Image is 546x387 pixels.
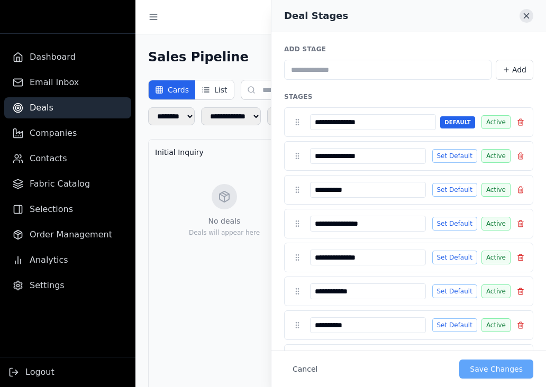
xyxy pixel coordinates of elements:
button: Drag handle [291,217,304,230]
button: Drag handle [291,116,304,128]
button: Set Default [432,183,477,197]
button: Logout [8,366,54,379]
button: Set Default [432,149,477,163]
span: Settings [30,279,65,292]
button: Active [481,251,511,264]
span: Selections [30,203,73,216]
h2: Deal Stages [284,8,348,23]
span: Email Inbox [30,76,79,89]
span: Logout [25,366,54,379]
button: Drag handle [291,319,304,331]
button: Toggle sidebar [144,7,163,26]
button: Set Default [432,251,477,264]
a: Deals [4,97,131,118]
p: No deals [208,216,241,226]
p: Stages [284,93,533,101]
button: Active [481,284,511,298]
button: Set Default [432,284,477,298]
button: Drag handle [291,251,304,264]
p: Add Stage [284,45,533,53]
button: Active [481,318,511,332]
button: Set Default [432,318,477,332]
span: Default [440,116,475,128]
span: Order Management [30,228,112,241]
a: Selections [4,199,131,220]
span: Fabric Catalog [30,178,90,190]
button: Active [481,217,511,231]
a: Contacts [4,148,131,169]
span: Companies [30,127,77,140]
button: Add [496,60,533,80]
span: Contacts [30,152,67,165]
a: Order Management [4,224,131,245]
button: Save Changes [459,360,533,379]
button: Drag handle [291,150,304,162]
span: Analytics [30,254,68,266]
button: Set Default [432,217,477,231]
button: Delete [515,150,526,162]
a: Email Inbox [4,72,131,93]
button: Cards [149,80,195,99]
a: Dashboard [4,47,131,68]
button: Drag handle [291,183,304,196]
h1: Sales Pipeline [148,49,249,66]
button: Delete [515,218,526,229]
button: Active [481,183,511,197]
button: Delete [515,319,526,331]
p: Deals will appear here [189,228,260,237]
a: Fabric Catalog [4,173,131,195]
a: Analytics [4,250,131,271]
button: Delete [515,184,526,196]
a: Settings [4,275,131,296]
button: Delete [515,116,526,128]
a: Companies [4,123,131,144]
span: Deals [30,102,53,114]
span: Dashboard [30,51,76,63]
h3: Initial Inquiry [155,147,204,158]
button: Active [481,149,511,163]
button: Drag handle [291,285,304,298]
button: Delete [515,285,526,297]
button: List [195,80,233,99]
button: Active [481,115,511,129]
button: Close [520,9,533,23]
button: Delete [515,252,526,263]
button: Cancel [284,360,326,379]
